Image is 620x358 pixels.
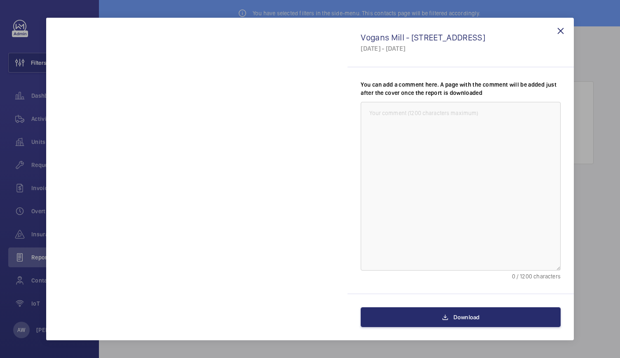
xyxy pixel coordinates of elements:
button: Download [361,307,561,327]
div: [DATE] - [DATE] [361,44,561,53]
div: Vogans Mill - [STREET_ADDRESS] [361,32,561,42]
label: You can add a comment here. A page with the comment will be added just after the cover once the r... [361,80,561,97]
span: Download [453,314,480,320]
div: 0 / 1200 characters [361,272,561,280]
